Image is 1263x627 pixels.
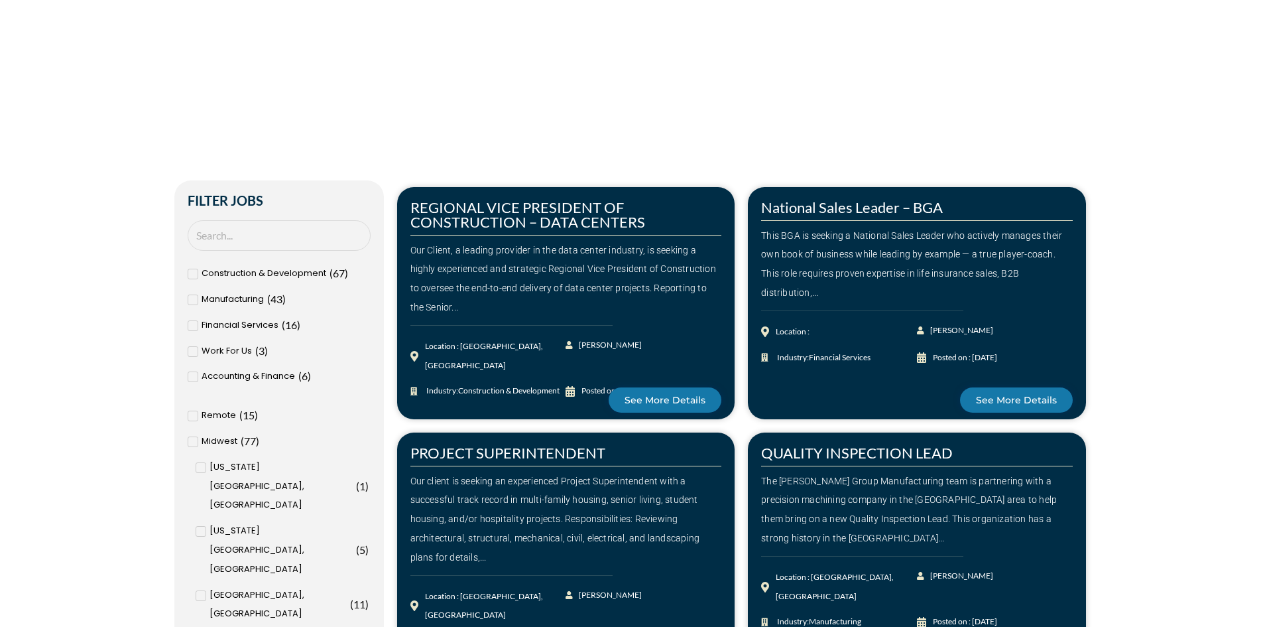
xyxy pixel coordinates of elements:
[761,198,943,216] a: National Sales Leader – BGA
[308,370,311,382] span: )
[285,318,297,331] span: 16
[333,267,345,279] span: 67
[566,586,643,605] a: [PERSON_NAME]
[202,290,264,309] span: Manufacturing
[425,587,566,626] div: Location : [GEOGRAPHIC_DATA], [GEOGRAPHIC_DATA]
[243,409,255,421] span: 15
[202,316,278,335] span: Financial Services
[566,336,643,355] a: [PERSON_NAME]
[917,321,994,340] a: [PERSON_NAME]
[298,370,302,382] span: (
[410,241,722,317] div: Our Client, a leading provider in the data center industry, is seeking a highly experienced and s...
[353,598,365,610] span: 11
[188,220,371,251] input: Search Job
[575,586,642,605] span: [PERSON_NAME]
[776,568,917,606] div: Location : [GEOGRAPHIC_DATA], [GEOGRAPHIC_DATA]
[282,293,286,305] span: )
[356,543,359,556] span: (
[410,472,722,567] div: Our client is seeking an experienced Project Superintendent with a successful track record in mul...
[202,367,295,386] span: Accounting & Finance
[761,226,1073,303] div: This BGA is seeking a National Sales Leader who actively manages their own book of business while...
[302,370,308,382] span: 6
[244,435,256,447] span: 77
[359,543,365,556] span: 5
[933,348,997,368] div: Posted on : [DATE]
[625,395,705,405] span: See More Details
[350,598,353,610] span: (
[210,586,347,624] span: [GEOGRAPHIC_DATA], [GEOGRAPHIC_DATA]
[345,267,348,279] span: )
[241,435,244,447] span: (
[365,598,369,610] span: )
[365,480,369,492] span: )
[774,348,871,368] span: Industry:
[575,336,642,355] span: [PERSON_NAME]
[202,406,236,425] span: Remote
[927,321,993,340] span: [PERSON_NAME]
[410,444,605,462] a: PROJECT SUPERINTENDENT
[917,567,994,586] a: [PERSON_NAME]
[256,435,259,447] span: )
[365,543,369,556] span: )
[202,342,252,361] span: Work For Us
[761,444,953,462] a: QUALITY INSPECTION LEAD
[202,432,237,451] span: Midwest
[282,318,285,331] span: (
[927,567,993,586] span: [PERSON_NAME]
[609,387,721,413] a: See More Details
[761,472,1073,548] div: The [PERSON_NAME] Group Manufacturing team is partnering with a precision machining company in th...
[259,344,265,357] span: 3
[297,318,300,331] span: )
[960,387,1073,413] a: See More Details
[776,322,810,342] div: Location :
[425,337,566,376] div: Location : [GEOGRAPHIC_DATA], [GEOGRAPHIC_DATA]
[330,267,333,279] span: (
[356,480,359,492] span: (
[271,293,282,305] span: 43
[267,293,271,305] span: (
[255,344,259,357] span: (
[188,194,371,207] h2: Filter Jobs
[809,352,871,362] span: Financial Services
[239,409,243,421] span: (
[976,395,1057,405] span: See More Details
[410,198,645,231] a: REGIONAL VICE PRESIDENT OF CONSTRUCTION – DATA CENTERS
[255,409,258,421] span: )
[359,480,365,492] span: 1
[210,458,353,515] span: [US_STATE][GEOGRAPHIC_DATA], [GEOGRAPHIC_DATA]
[265,344,268,357] span: )
[202,264,326,283] span: Construction & Development
[809,616,861,626] span: Manufacturing
[761,348,917,368] a: Industry:Financial Services
[210,522,353,579] span: [US_STATE][GEOGRAPHIC_DATA], [GEOGRAPHIC_DATA]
